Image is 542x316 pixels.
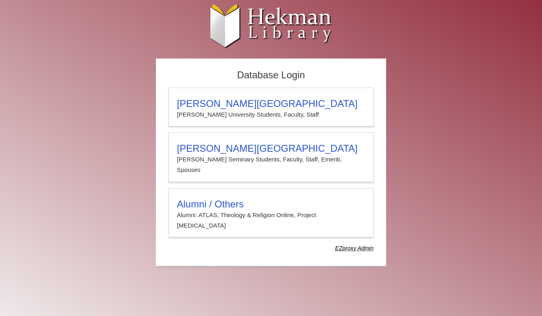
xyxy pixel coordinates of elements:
summary: Alumni / OthersAlumni: ATLAS, Theology & Religion Online, Project [MEDICAL_DATA] [177,199,365,231]
h3: [PERSON_NAME][GEOGRAPHIC_DATA] [177,143,365,154]
p: Alumni: ATLAS, Theology & Religion Online, Project [MEDICAL_DATA] [177,210,365,231]
h2: Database Login [164,67,378,84]
p: [PERSON_NAME] Seminary Students, Faculty, Staff, Emeriti, Spouses [177,154,365,176]
a: [PERSON_NAME][GEOGRAPHIC_DATA][PERSON_NAME] Seminary Students, Faculty, Staff, Emeriti, Spouses [168,132,374,182]
dfn: Use Alumni login [335,245,374,251]
p: [PERSON_NAME] University Students, Faculty, Staff [177,109,365,120]
h3: Alumni / Others [177,199,365,210]
h3: [PERSON_NAME][GEOGRAPHIC_DATA] [177,98,365,109]
a: [PERSON_NAME][GEOGRAPHIC_DATA][PERSON_NAME] University Students, Faculty, Staff [168,88,374,126]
